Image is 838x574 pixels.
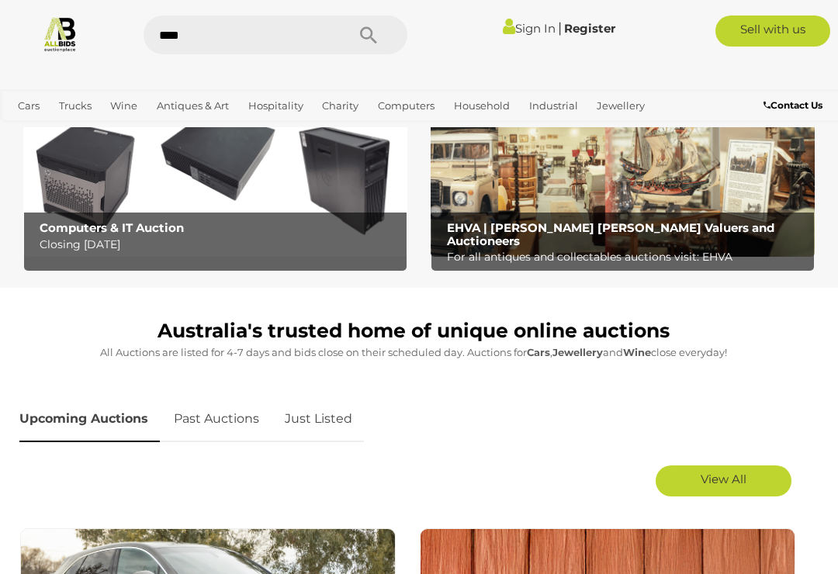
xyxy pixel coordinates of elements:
[527,346,550,358] strong: Cars
[19,396,160,442] a: Upcoming Auctions
[623,346,651,358] strong: Wine
[447,220,774,248] b: EHVA | [PERSON_NAME] [PERSON_NAME] Valuers and Auctioneers
[12,119,54,144] a: Office
[23,88,407,257] img: Computers & IT Auction
[12,93,46,119] a: Cars
[431,88,815,257] a: EHVA | Evans Hastings Valuers and Auctioneers EHVA | [PERSON_NAME] [PERSON_NAME] Valuers and Auct...
[242,93,310,119] a: Hospitality
[590,93,651,119] a: Jewellery
[372,93,441,119] a: Computers
[273,396,364,442] a: Just Listed
[431,88,815,257] img: EHVA | Evans Hastings Valuers and Auctioneers
[764,99,822,111] b: Contact Us
[448,93,516,119] a: Household
[552,346,603,358] strong: Jewellery
[503,21,556,36] a: Sign In
[61,119,105,144] a: Sports
[764,97,826,114] a: Contact Us
[701,472,746,486] span: View All
[715,16,831,47] a: Sell with us
[151,93,235,119] a: Antiques & Art
[40,220,184,235] b: Computers & IT Auction
[558,19,562,36] span: |
[42,16,78,52] img: Allbids.com.au
[564,21,615,36] a: Register
[53,93,98,119] a: Trucks
[111,119,234,144] a: [GEOGRAPHIC_DATA]
[19,320,807,342] h1: Australia's trusted home of unique online auctions
[19,344,807,361] p: All Auctions are listed for 4-7 days and bids close on their scheduled day. Auctions for , and cl...
[523,93,584,119] a: Industrial
[330,16,407,54] button: Search
[316,93,365,119] a: Charity
[447,247,807,267] p: For all antiques and collectables auctions visit: EHVA
[23,88,407,257] a: Computers & IT Auction Computers & IT Auction Closing [DATE]
[104,93,144,119] a: Wine
[40,235,400,254] p: Closing [DATE]
[162,396,271,442] a: Past Auctions
[656,465,791,496] a: View All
